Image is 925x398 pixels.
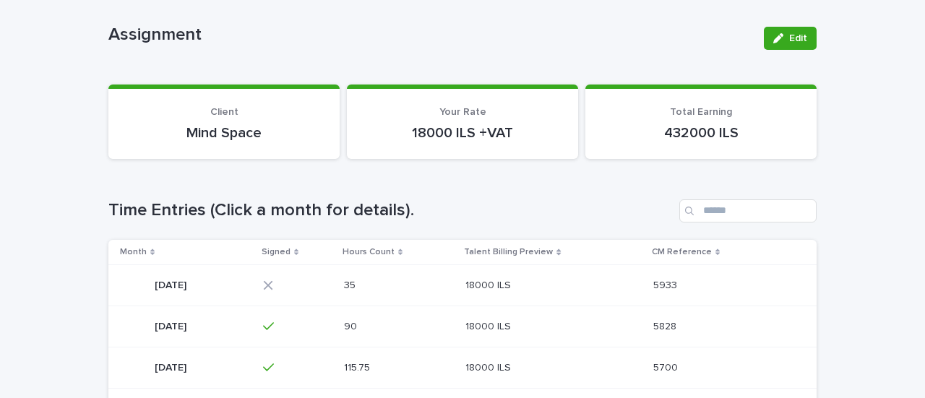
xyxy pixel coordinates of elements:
button: Edit [764,27,817,50]
p: 18000 ILS [465,277,514,292]
input: Search [679,199,817,222]
span: Total Earning [670,107,732,117]
p: 35 [344,277,358,292]
tr: [DATE][DATE] 115.75115.75 18000 ILS18000 ILS 57005700 [108,347,817,388]
span: Edit [789,33,807,43]
p: 432000 ILS [603,124,799,142]
h1: Time Entries (Click a month for details). [108,200,674,221]
tr: [DATE][DATE] 9090 18000 ILS18000 ILS 58285828 [108,306,817,347]
p: Hours Count [343,244,395,260]
p: [DATE] [155,318,189,333]
tr: [DATE][DATE] 3535 18000 ILS18000 ILS 59335933 [108,264,817,306]
span: Your Rate [439,107,486,117]
p: Signed [262,244,291,260]
p: 115.75 [344,359,373,374]
p: CM Reference [652,244,712,260]
p: [DATE] [155,359,189,374]
p: 18000 ILS +VAT [364,124,561,142]
p: 5700 [653,359,681,374]
span: Client [210,107,238,117]
p: 5933 [653,277,680,292]
p: Month [120,244,147,260]
p: Assignment [108,25,752,46]
p: 90 [344,318,360,333]
p: Talent Billing Preview [464,244,553,260]
p: 18000 ILS [465,359,514,374]
p: [DATE] [155,277,189,292]
p: 5828 [653,318,679,333]
p: 18000 ILS [465,318,514,333]
p: Mind Space [126,124,322,142]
